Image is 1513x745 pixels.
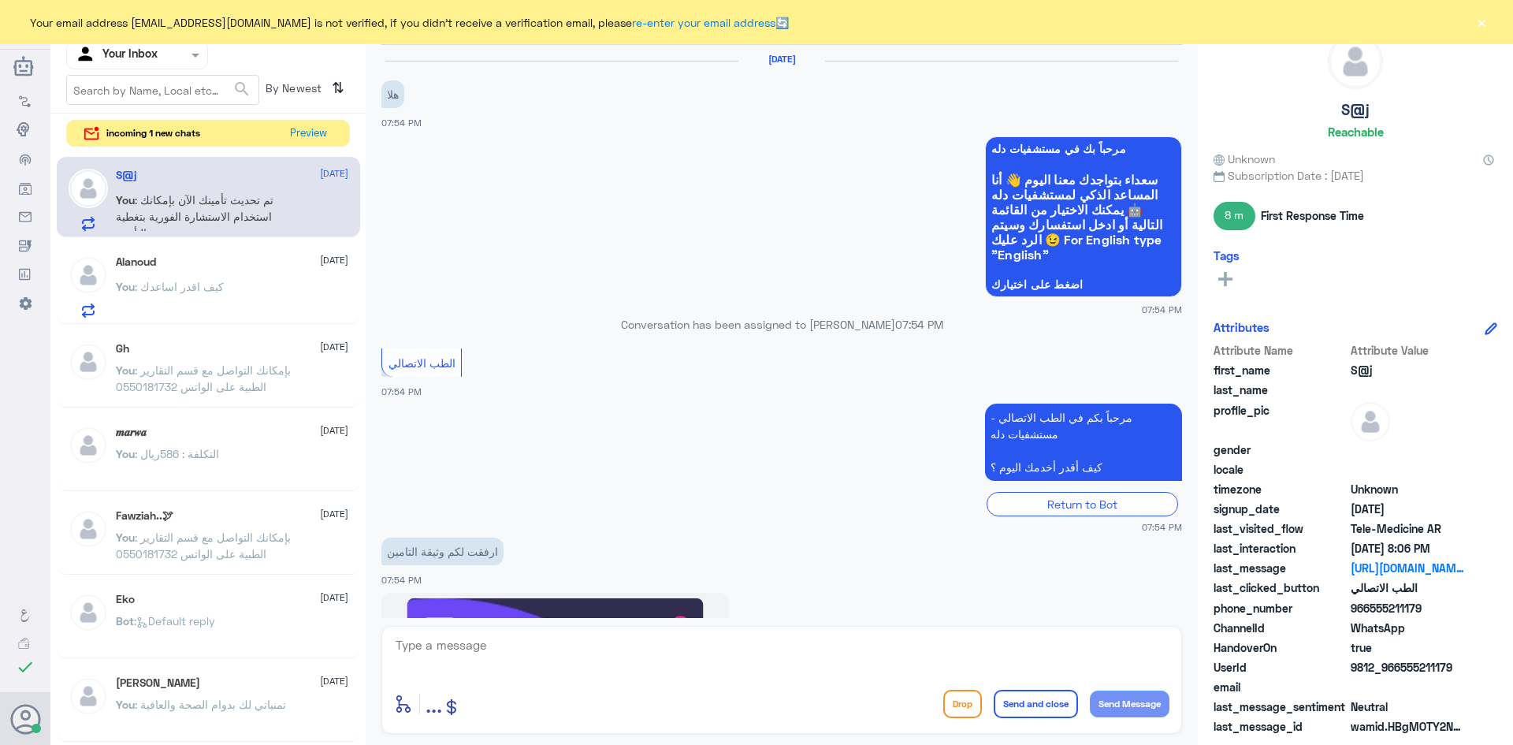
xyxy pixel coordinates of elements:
[134,614,215,628] span: : Default reply
[116,593,135,606] h5: Eko
[985,404,1182,481] p: 30/9/2025, 7:54 PM
[69,509,108,549] img: defaultAdmin.png
[135,280,224,293] span: : كيف اقدر اساعدك
[69,676,108,716] img: defaultAdmin.png
[895,318,943,331] span: 07:54 PM
[1351,600,1465,616] span: 966555211179
[1214,639,1348,656] span: HandoverOn
[1214,402,1348,438] span: profile_pic
[1328,125,1384,139] h6: Reachable
[116,676,200,690] h5: Mohammed ALRASHED
[320,340,348,354] span: [DATE]
[632,16,775,29] a: re-enter your email address
[69,593,108,632] img: defaultAdmin.png
[116,614,134,628] span: Bot
[1214,718,1348,735] span: last_message_id
[1351,679,1465,695] span: null
[381,538,504,565] p: 30/9/2025, 7:54 PM
[1351,540,1465,557] span: 2025-09-30T17:06:31.087Z
[320,253,348,267] span: [DATE]
[1214,441,1348,458] span: gender
[1214,540,1348,557] span: last_interaction
[116,531,291,561] span: : بإمكانك التواصل مع قسم التقارير الطبية على الواتس 0550181732
[388,356,455,370] span: الطب الاتصالي
[1214,501,1348,517] span: signup_date
[135,447,219,460] span: : التكلفة : 586ريال
[10,704,40,734] button: Avatar
[1351,560,1465,576] a: [URL][DOMAIN_NAME]
[320,674,348,688] span: [DATE]
[116,169,136,182] h5: S@j
[1214,151,1275,167] span: Unknown
[1351,501,1465,517] span: 2025-09-30T16:54:02.537Z
[1214,461,1348,478] span: locale
[987,492,1178,516] div: Return to Bot
[991,278,1176,291] span: اضغط على اختيارك
[991,143,1176,155] span: مرحباً بك في مستشفيات دله
[320,507,348,521] span: [DATE]
[381,80,404,108] p: 30/9/2025, 7:54 PM
[116,280,135,293] span: You
[1261,207,1364,224] span: First Response Time
[1214,202,1255,230] span: 8 m
[69,169,108,208] img: defaultAdmin.png
[283,121,333,147] button: Preview
[1351,659,1465,676] span: 9812_966555211179
[1351,461,1465,478] span: null
[1214,698,1348,715] span: last_message_sentiment
[69,426,108,465] img: defaultAdmin.png
[1214,659,1348,676] span: UserId
[135,698,286,711] span: : تمنياتي لك بدوام الصحة والعافية
[1351,441,1465,458] span: null
[116,509,173,523] h5: Fawziah..🕊
[738,54,825,65] h6: [DATE]
[1351,520,1465,537] span: Tele-Medicine AR
[1142,303,1182,316] span: 07:54 PM
[116,698,135,711] span: You
[426,686,442,721] button: ...
[320,166,348,181] span: [DATE]
[381,117,422,128] span: 07:54 PM
[232,76,251,102] button: search
[67,76,258,104] input: Search by Name, Local etc…
[320,590,348,605] span: [DATE]
[1214,520,1348,537] span: last_visited_flow
[116,531,135,544] span: You
[1474,14,1489,30] button: ×
[381,316,1182,333] p: Conversation has been assigned to [PERSON_NAME]
[1351,362,1465,378] span: S@j
[30,14,789,31] span: Your email address [EMAIL_ADDRESS][DOMAIN_NAME] is not verified, if you didn't receive a verifica...
[116,447,135,460] span: You
[69,255,108,295] img: defaultAdmin.png
[1341,101,1370,119] h5: S@j
[116,363,291,393] span: : بإمكانك التواصل مع قسم التقارير الطبية على الواتس 0550181732
[116,193,135,207] span: You
[332,75,344,101] i: ⇅
[1214,579,1348,596] span: last_clicked_button
[1214,679,1348,695] span: email
[1214,362,1348,378] span: first_name
[1351,718,1465,735] span: wamid.HBgMOTY2NTU1MjExMTc5FQIAEhgUM0EzMEM0QkE3REE2RkQ5QUM3MkMA
[1214,167,1497,184] span: Subscription Date : [DATE]
[943,690,982,718] button: Drop
[1214,248,1240,263] h6: Tags
[1214,342,1348,359] span: Attribute Name
[1351,342,1465,359] span: Attribute Value
[1351,620,1465,636] span: 2
[232,80,251,99] span: search
[1214,481,1348,497] span: timezone
[1351,481,1465,497] span: Unknown
[1351,698,1465,715] span: 0
[1142,520,1182,534] span: 07:54 PM
[1214,560,1348,576] span: last_message
[1214,620,1348,636] span: ChannelId
[1214,320,1270,334] h6: Attributes
[1214,382,1348,398] span: last_name
[381,575,422,585] span: 07:54 PM
[426,689,442,717] span: ...
[1351,639,1465,656] span: true
[1351,402,1390,441] img: defaultAdmin.png
[994,690,1078,718] button: Send and close
[116,255,156,269] h5: Alanoud
[259,75,325,106] span: By Newest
